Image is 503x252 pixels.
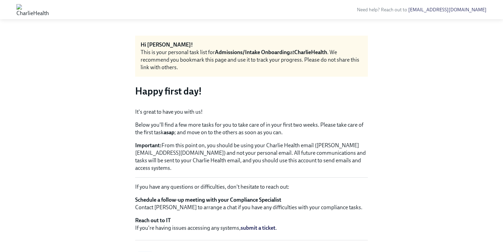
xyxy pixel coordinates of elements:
[215,49,290,55] strong: Admissions/Intake Onboarding
[141,41,193,48] strong: Hi [PERSON_NAME]!
[135,108,368,116] p: It's great to have you with us!
[135,183,368,191] p: If you have any questions or difficulties, don't hesitate to reach out:
[135,121,368,136] p: Below you'll find a few more tasks for you to take care of in your first two weeks. Please take c...
[135,142,368,172] p: From this point on, you should be using your Charlie Health email ([PERSON_NAME][EMAIL_ADDRESS][D...
[135,196,368,211] p: Contact [PERSON_NAME] to arrange a chat if you have any difficulties with your compliance tasks.
[135,217,171,224] strong: Reach out to IT
[241,225,275,231] a: submit a ticket
[357,7,487,13] span: Need help? Reach out to
[135,217,368,232] p: If you're having issues accessing any systems, .
[135,85,368,97] h3: Happy first day!
[141,49,362,71] div: This is your personal task list for at . We recommend you bookmark this page and use it to track ...
[135,142,162,149] strong: Important:
[408,7,487,13] a: [EMAIL_ADDRESS][DOMAIN_NAME]
[294,49,327,55] strong: CharlieHealth
[16,4,49,15] img: CharlieHealth
[164,129,175,136] strong: asap
[135,197,281,203] strong: Schedule a follow-up meeting with your Compliance Specialist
